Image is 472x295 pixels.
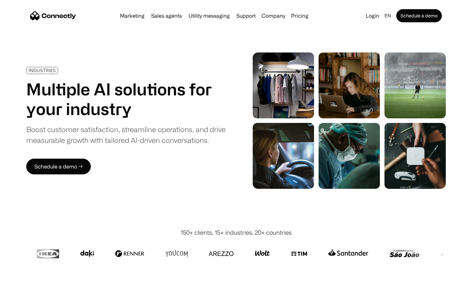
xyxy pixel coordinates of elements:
a: Sales agents [148,13,185,18]
h1: Multiple AI solutions for your industry [26,79,226,119]
div: en [384,11,391,20]
a: Schedule a demo [396,9,442,22]
div: Company [262,11,285,20]
ul: Language list [13,284,39,293]
a: Login [363,11,382,20]
a: Pricing [288,13,311,18]
div: Boost customer satisfaction, streamline operations, and drive measurable growth with tailored AI-... [26,124,226,146]
a: Marketing [117,13,147,18]
div: 150+ clients, 15+ industries, 20+ countries [181,228,292,237]
a: Utility messaging [186,13,232,18]
a: Support [234,13,258,18]
aside: Language selected: English [7,283,39,293]
a: Schedule a demo → [26,159,91,174]
div: INDUSTRIES [29,68,56,73]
